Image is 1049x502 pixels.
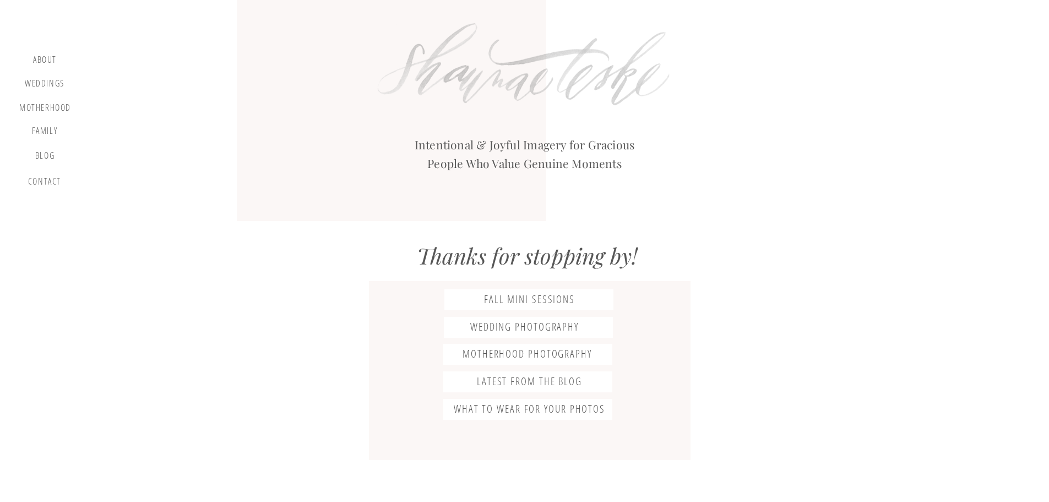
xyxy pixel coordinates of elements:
a: contact [26,176,63,191]
h2: Intentional & Joyful Imagery for Gracious People Who Value Genuine Moments [405,136,645,170]
a: Wedding photography [440,321,610,334]
a: What to wear for your photos [445,403,615,416]
a: Fall Mini Sessions [445,293,615,306]
a: Motherhood photography [443,348,612,361]
a: latest from the blog [445,375,615,388]
a: blog [29,150,61,166]
a: about [29,55,61,68]
a: Weddings [24,78,66,92]
a: Family [24,126,66,140]
a: Thanks for stopping by! [417,242,638,274]
a: motherhood [19,102,71,115]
